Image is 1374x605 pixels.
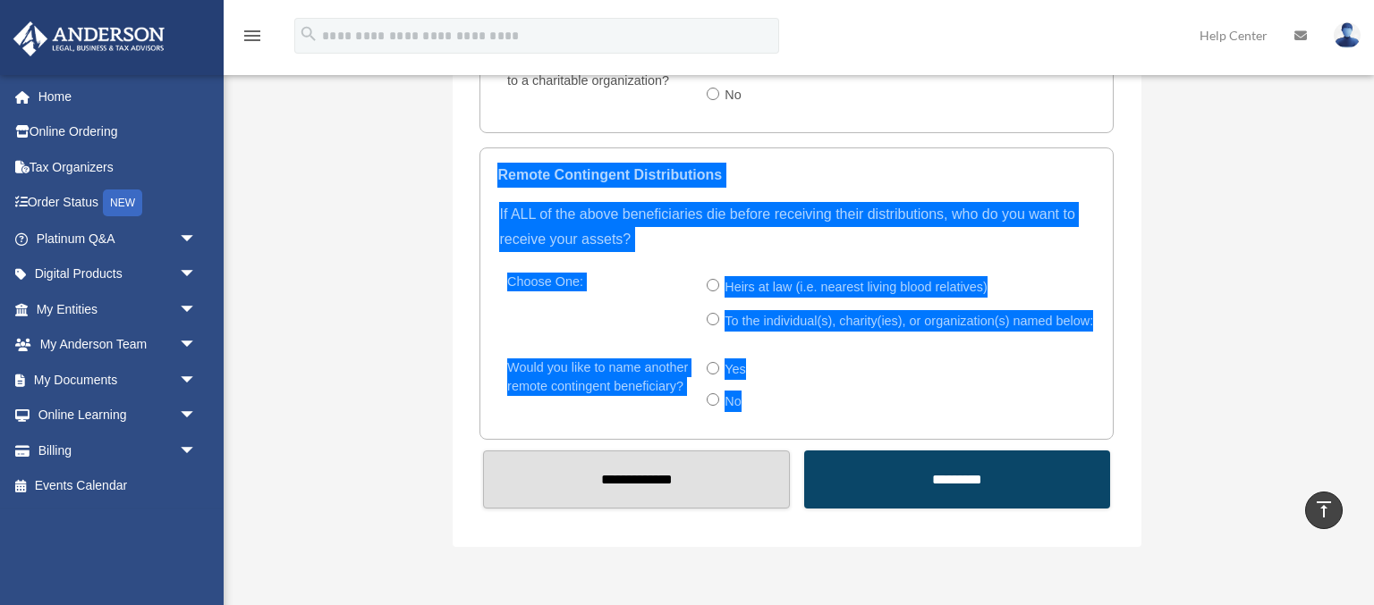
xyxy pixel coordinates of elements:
a: Events Calendar [13,468,224,504]
a: Online Ordering [13,114,224,150]
label: Heirs at law (i.e. nearest living blood relatives) [719,273,995,302]
a: Home [13,79,224,114]
a: My Documentsarrow_drop_down [13,362,224,398]
span: arrow_drop_down [179,221,215,257]
label: Choose One: [499,270,692,338]
div: NEW [103,189,142,216]
label: Would you like to name another remote contingent beneficiary? [499,357,692,420]
span: arrow_drop_down [179,362,215,399]
img: User Pic [1334,22,1361,48]
i: vertical_align_top [1313,499,1335,520]
span: arrow_drop_down [179,256,215,293]
img: Anderson Advisors Platinum Portal [8,21,170,56]
label: No [719,82,749,111]
a: Order StatusNEW [13,185,224,222]
span: arrow_drop_down [179,327,215,364]
a: Digital Productsarrow_drop_down [13,256,224,292]
i: menu [242,25,263,46]
a: Online Learningarrow_drop_down [13,398,224,433]
a: Platinum Q&Aarrow_drop_down [13,221,224,256]
legend: Remote Contingent Distributions [497,148,1095,202]
a: My Anderson Teamarrow_drop_down [13,327,224,363]
span: arrow_drop_down [179,291,215,328]
a: vertical_align_top [1305,492,1343,529]
a: Tax Organizers [13,149,224,185]
label: To the individual(s), charity(ies), or organization(s) named below: [719,307,1100,336]
span: arrow_drop_down [179,398,215,434]
a: menu [242,31,263,46]
i: search [299,24,318,44]
a: Billingarrow_drop_down [13,433,224,468]
label: No [719,388,749,416]
label: Yes [719,357,753,385]
span: arrow_drop_down [179,433,215,469]
a: My Entitiesarrow_drop_down [13,291,224,327]
label: Would you like to leave assets to a charitable organization? [499,50,692,113]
